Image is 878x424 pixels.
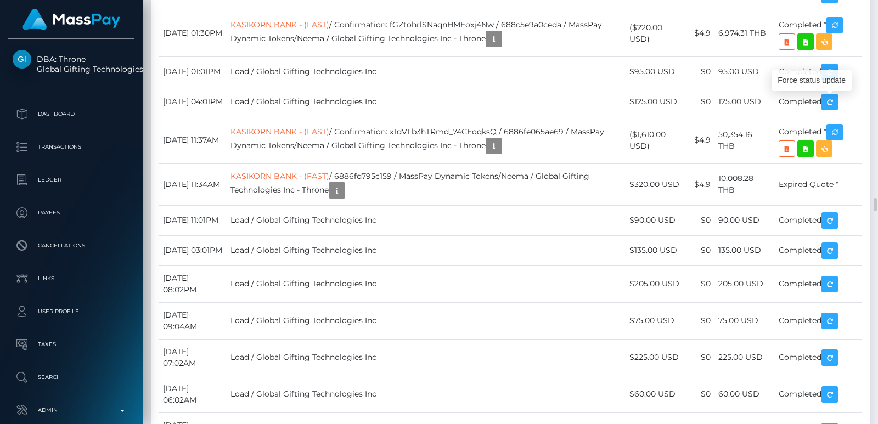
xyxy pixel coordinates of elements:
td: [DATE] 03:01PM [159,235,227,265]
td: / Confirmation: fGZtohrlSNaqnHMEoxj4Nw / 688c5e9a0ceda / MassPay Dynamic Tokens/Neema / Global Gi... [227,10,626,56]
td: Completed [775,56,862,87]
p: User Profile [13,303,130,320]
p: Transactions [13,139,130,155]
td: 75.00 USD [714,302,775,339]
td: Load / Global Gifting Technologies Inc [227,56,626,87]
td: Load / Global Gifting Technologies Inc [227,376,626,412]
p: Search [13,369,130,386]
td: [DATE] 11:01PM [159,205,227,235]
td: 10,008.28 THB [714,163,775,205]
td: [DATE] 07:02AM [159,339,227,376]
td: Completed [775,302,862,339]
td: 135.00 USD [714,235,775,265]
p: Admin [13,402,130,419]
a: Dashboard [8,100,134,128]
td: $4.9 [686,117,714,163]
td: Load / Global Gifting Technologies Inc [227,339,626,376]
td: $0 [686,265,714,302]
td: Load / Global Gifting Technologies Inc [227,205,626,235]
td: [DATE] 11:34AM [159,163,227,205]
td: Completed * [775,117,862,163]
td: $4.9 [686,10,714,56]
td: Completed [775,87,862,117]
td: Load / Global Gifting Technologies Inc [227,235,626,265]
td: Load / Global Gifting Technologies Inc [227,87,626,117]
td: $75.00 USD [626,302,686,339]
td: 225.00 USD [714,339,775,376]
p: Links [13,270,130,287]
td: $95.00 USD [626,56,686,87]
span: DBA: Throne Global Gifting Technologies Inc [8,54,134,74]
td: 125.00 USD [714,87,775,117]
td: [DATE] 06:02AM [159,376,227,412]
td: 50,354.16 THB [714,117,775,163]
p: Payees [13,205,130,221]
td: Completed [775,339,862,376]
td: Expired Quote * [775,163,862,205]
td: $0 [686,339,714,376]
img: MassPay Logo [22,9,120,30]
a: Transactions [8,133,134,161]
td: / 6886fd795c159 / MassPay Dynamic Tokens/Neema / Global Gifting Technologies Inc - Throne [227,163,626,205]
td: [DATE] 04:01PM [159,87,227,117]
div: Force status update [772,70,852,91]
a: KASIKORN BANK - (FAST) [230,171,329,181]
p: Dashboard [13,106,130,122]
td: ($1,610.00 USD) [626,117,686,163]
td: [DATE] 01:01PM [159,56,227,87]
a: KASIKORN BANK - (FAST) [230,127,329,137]
a: Cancellations [8,232,134,259]
a: Search [8,364,134,391]
td: [DATE] 09:04AM [159,302,227,339]
td: Completed * [775,10,862,56]
td: Completed [775,265,862,302]
td: $90.00 USD [626,205,686,235]
td: $0 [686,302,714,339]
td: $0 [686,376,714,412]
td: 205.00 USD [714,265,775,302]
td: 6,974.31 THB [714,10,775,56]
a: Payees [8,199,134,227]
td: 95.00 USD [714,56,775,87]
td: [DATE] 08:02PM [159,265,227,302]
td: $0 [686,205,714,235]
td: $225.00 USD [626,339,686,376]
a: KASIKORN BANK - (FAST) [230,20,329,30]
td: $320.00 USD [626,163,686,205]
p: Ledger [13,172,130,188]
td: Completed [775,235,862,265]
p: Cancellations [13,238,130,254]
td: $205.00 USD [626,265,686,302]
td: Load / Global Gifting Technologies Inc [227,302,626,339]
td: $125.00 USD [626,87,686,117]
td: 60.00 USD [714,376,775,412]
td: ($220.00 USD) [626,10,686,56]
td: / Confirmation: xTdVLb3hTRmd_74CEoqksQ / 6886fe065ae69 / MassPay Dynamic Tokens/Neema / Global Gi... [227,117,626,163]
a: Links [8,265,134,292]
td: Completed [775,376,862,412]
td: $0 [686,235,714,265]
td: $0 [686,87,714,117]
td: [DATE] 11:37AM [159,117,227,163]
a: User Profile [8,298,134,325]
td: $0 [686,56,714,87]
td: $60.00 USD [626,376,686,412]
td: $135.00 USD [626,235,686,265]
a: Ledger [8,166,134,194]
a: Admin [8,397,134,424]
td: Load / Global Gifting Technologies Inc [227,265,626,302]
td: Completed [775,205,862,235]
img: Global Gifting Technologies Inc [13,50,31,69]
td: 90.00 USD [714,205,775,235]
a: Taxes [8,331,134,358]
p: Taxes [13,336,130,353]
td: $4.9 [686,163,714,205]
td: [DATE] 01:30PM [159,10,227,56]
